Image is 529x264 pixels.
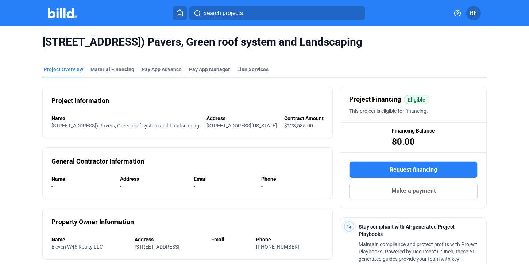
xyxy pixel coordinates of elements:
[349,161,478,178] button: Request financing
[90,66,134,73] div: Material Financing
[142,66,182,73] div: Pay App Advance
[189,66,230,73] span: Pay App Manager
[203,9,243,18] span: Search projects
[470,9,477,18] span: RF
[51,236,127,243] div: Name
[237,66,269,73] div: Lien Services
[51,244,103,250] span: Eleven W46 Realty LLC
[51,96,109,106] div: Project Information
[256,236,324,243] div: Phone
[359,224,455,237] span: Stay compliant with AI-generated Project Playbooks
[51,156,144,167] div: General Contractor Information
[404,95,429,104] mat-chip: Eligible
[211,244,213,250] span: -
[51,217,134,227] div: Property Owner Information
[284,115,324,122] div: Contract Amount
[51,123,199,129] span: [STREET_ADDRESS]) Pavers, Green roof system and Landscaping
[392,127,435,134] span: Financing Balance
[42,35,487,49] span: [STREET_ADDRESS]) Pavers, Green roof system and Landscaping
[261,175,324,183] div: Phone
[135,236,204,243] div: Address
[256,244,299,250] span: [PHONE_NUMBER]
[392,136,415,148] span: $0.00
[349,94,401,104] span: Project Financing
[44,66,83,73] div: Project Overview
[120,183,121,189] span: -
[135,244,179,250] span: [STREET_ADDRESS]
[51,175,113,183] div: Name
[194,175,254,183] div: Email
[349,108,428,114] span: This project is eligible for financing.
[466,6,481,20] button: RF
[120,175,186,183] div: Address
[189,6,365,20] button: Search projects
[206,123,277,129] span: [STREET_ADDRESS][US_STATE]
[349,183,478,199] button: Make a payment
[390,165,437,174] span: Request financing
[51,183,53,189] span: -
[391,187,436,195] span: Make a payment
[194,183,195,189] span: -
[261,183,263,189] span: -
[284,123,313,129] span: $123,585.00
[48,8,77,18] img: Billd Company Logo
[206,115,277,122] div: Address
[211,236,249,243] div: Email
[51,115,199,122] div: Name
